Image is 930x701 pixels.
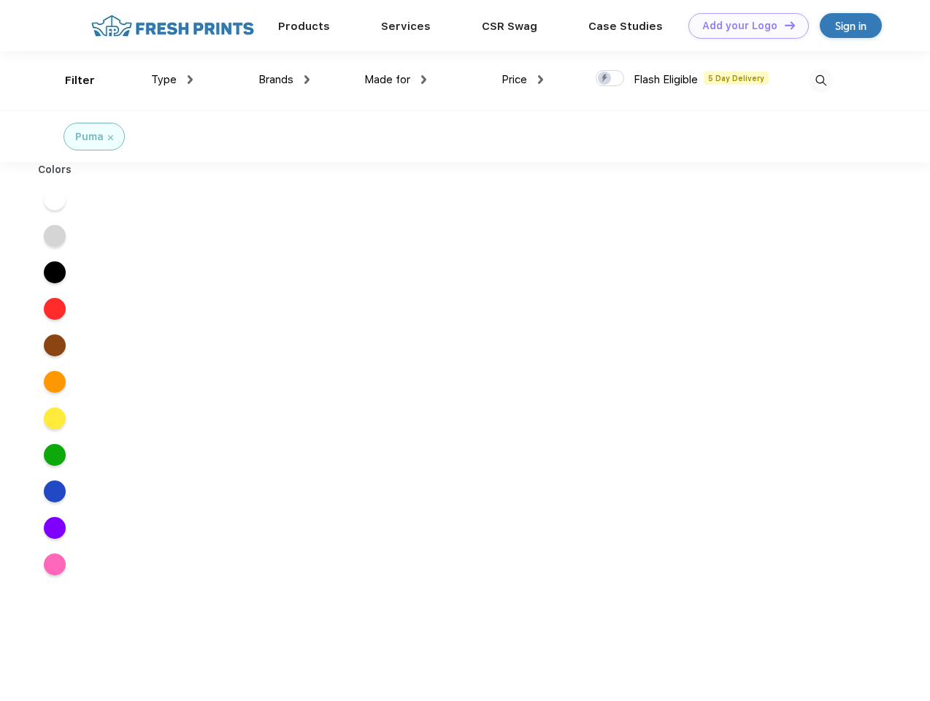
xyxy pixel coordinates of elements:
[482,20,537,33] a: CSR Swag
[702,20,777,32] div: Add your Logo
[538,75,543,84] img: dropdown.png
[785,21,795,29] img: DT
[835,18,866,34] div: Sign in
[364,73,410,86] span: Made for
[188,75,193,84] img: dropdown.png
[304,75,310,84] img: dropdown.png
[809,69,833,93] img: desktop_search.svg
[634,73,698,86] span: Flash Eligible
[75,129,104,145] div: Puma
[501,73,527,86] span: Price
[704,72,769,85] span: 5 Day Delivery
[27,162,83,177] div: Colors
[151,73,177,86] span: Type
[258,73,293,86] span: Brands
[108,135,113,140] img: filter_cancel.svg
[820,13,882,38] a: Sign in
[421,75,426,84] img: dropdown.png
[278,20,330,33] a: Products
[65,72,95,89] div: Filter
[87,13,258,39] img: fo%20logo%202.webp
[381,20,431,33] a: Services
